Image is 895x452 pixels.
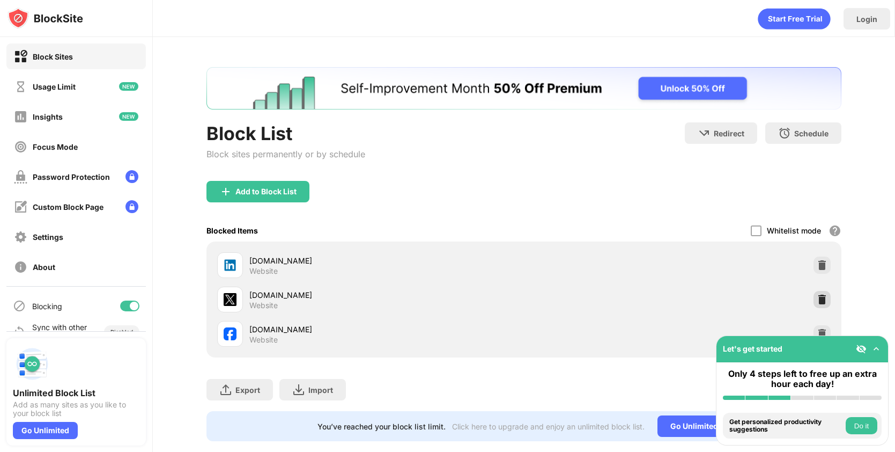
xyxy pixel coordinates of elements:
[729,418,843,434] div: Get personalized productivity suggestions
[32,302,62,311] div: Blocking
[723,344,782,353] div: Let's get started
[714,129,744,138] div: Redirect
[249,266,278,276] div: Website
[33,112,63,121] div: Insights
[14,200,27,214] img: customize-block-page-off.svg
[33,52,73,61] div: Block Sites
[249,335,278,345] div: Website
[235,187,297,196] div: Add to Block List
[119,82,138,91] img: new-icon.svg
[125,170,138,183] img: lock-menu.svg
[235,385,260,395] div: Export
[657,415,731,437] div: Go Unlimited
[758,8,831,30] div: animation
[249,255,524,266] div: [DOMAIN_NAME]
[249,324,524,335] div: [DOMAIN_NAME]
[33,172,110,181] div: Password Protection
[317,422,446,431] div: You’ve reached your block list limit.
[14,170,27,184] img: password-protection-off.svg
[33,142,78,151] div: Focus Mode
[249,301,278,310] div: Website
[206,67,841,110] iframe: Banner
[33,82,76,91] div: Usage Limit
[856,344,867,354] img: eye-not-visible.svg
[308,385,333,395] div: Import
[856,14,877,24] div: Login
[14,110,27,123] img: insights-off.svg
[224,259,236,272] img: favicons
[14,80,27,93] img: time-usage-off.svg
[249,289,524,301] div: [DOMAIN_NAME]
[452,422,645,431] div: Click here to upgrade and enjoy an unlimited block list.
[110,329,133,335] div: Disabled
[13,400,139,418] div: Add as many sites as you like to your block list
[13,345,51,383] img: push-block-list.svg
[13,325,26,338] img: sync-icon.svg
[767,226,821,235] div: Whitelist mode
[13,388,139,398] div: Unlimited Block List
[8,8,83,29] img: logo-blocksite.svg
[14,260,27,274] img: about-off.svg
[206,226,258,235] div: Blocked Items
[13,300,26,312] img: blocking-icon.svg
[14,230,27,244] img: settings-off.svg
[224,293,236,306] img: favicons
[33,202,103,212] div: Custom Block Page
[14,140,27,154] img: focus-off.svg
[206,149,365,159] div: Block sites permanently or by schedule
[33,232,63,242] div: Settings
[14,50,27,63] img: block-on.svg
[33,263,55,272] div: About
[125,200,138,213] img: lock-menu.svg
[206,122,365,144] div: Block List
[13,422,78,439] div: Go Unlimited
[224,327,236,340] img: favicons
[871,344,882,354] img: omni-setup-toggle.svg
[723,369,882,389] div: Only 4 steps left to free up an extra hour each day!
[119,112,138,121] img: new-icon.svg
[32,323,87,341] div: Sync with other devices
[794,129,829,138] div: Schedule
[846,417,877,434] button: Do it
